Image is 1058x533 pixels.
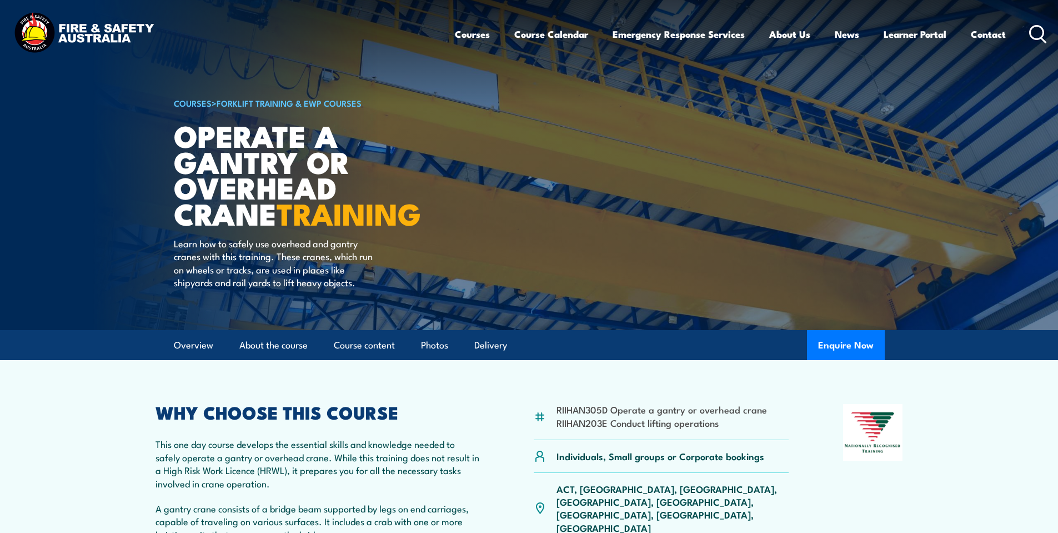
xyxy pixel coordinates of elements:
a: COURSES [174,97,212,109]
li: RIIHAN203E Conduct lifting operations [556,416,767,429]
a: Contact [971,19,1006,49]
a: About Us [769,19,810,49]
a: Courses [455,19,490,49]
h6: > [174,96,448,109]
a: Course Calendar [514,19,588,49]
p: Learn how to safely use overhead and gantry cranes with this training. These cranes, which run on... [174,237,377,289]
a: Overview [174,331,213,360]
a: Photos [421,331,448,360]
button: Enquire Now [807,330,885,360]
li: RIIHAN305D Operate a gantry or overhead crane [556,403,767,416]
a: Emergency Response Services [613,19,745,49]
a: Delivery [474,331,507,360]
a: Forklift Training & EWP Courses [217,97,362,109]
h2: WHY CHOOSE THIS COURSE [156,404,480,420]
a: News [835,19,859,49]
h1: Operate a Gantry or Overhead Crane [174,122,448,226]
a: Learner Portal [884,19,946,49]
img: Nationally Recognised Training logo. [843,404,903,461]
p: This one day course develops the essential skills and knowledge needed to safely operate a gantry... [156,437,480,490]
p: Individuals, Small groups or Corporate bookings [556,450,764,462]
strong: TRAINING [277,190,421,236]
a: Course content [334,331,395,360]
a: About the course [239,331,308,360]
